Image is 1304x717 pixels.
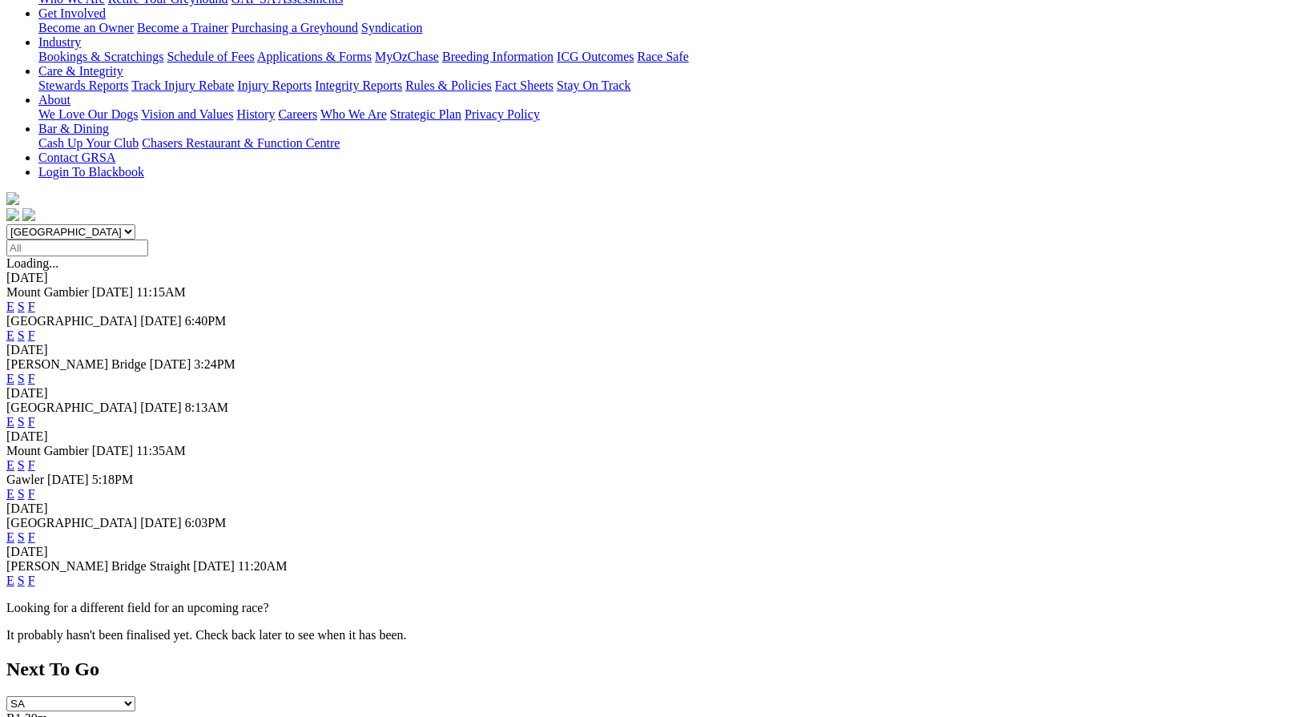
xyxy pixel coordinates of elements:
[375,50,439,63] a: MyOzChase
[22,208,35,221] img: twitter.svg
[18,530,25,544] a: S
[6,343,1298,357] div: [DATE]
[6,386,1298,401] div: [DATE]
[6,415,14,429] a: E
[38,64,123,78] a: Care & Integrity
[28,300,35,313] a: F
[92,473,134,486] span: 5:18PM
[637,50,688,63] a: Race Safe
[6,401,137,414] span: [GEOGRAPHIC_DATA]
[131,79,234,92] a: Track Injury Rebate
[28,458,35,472] a: F
[47,473,89,486] span: [DATE]
[28,574,35,587] a: F
[18,300,25,313] a: S
[6,601,1298,615] p: Looking for a different field for an upcoming race?
[38,136,139,150] a: Cash Up Your Club
[150,357,191,371] span: [DATE]
[6,473,44,486] span: Gawler
[6,501,1298,516] div: [DATE]
[442,50,553,63] a: Breeding Information
[28,328,35,342] a: F
[38,122,109,135] a: Bar & Dining
[38,151,115,164] a: Contact GRSA
[465,107,540,121] a: Privacy Policy
[6,240,148,256] input: Select date
[142,136,340,150] a: Chasers Restaurant & Function Centre
[193,559,235,573] span: [DATE]
[361,21,422,34] a: Syndication
[18,458,25,472] a: S
[38,79,1298,93] div: Care & Integrity
[6,659,1298,680] h2: Next To Go
[320,107,387,121] a: Who We Are
[92,444,134,457] span: [DATE]
[6,559,190,573] span: [PERSON_NAME] Bridge Straight
[6,208,19,221] img: facebook.svg
[6,530,14,544] a: E
[495,79,553,92] a: Fact Sheets
[167,50,254,63] a: Schedule of Fees
[38,35,81,49] a: Industry
[140,516,182,530] span: [DATE]
[6,444,89,457] span: Mount Gambier
[185,314,227,328] span: 6:40PM
[6,372,14,385] a: E
[38,93,70,107] a: About
[6,285,89,299] span: Mount Gambier
[6,628,407,642] partial: It probably hasn't been finalised yet. Check back later to see when it has been.
[28,487,35,501] a: F
[18,574,25,587] a: S
[18,487,25,501] a: S
[390,107,461,121] a: Strategic Plan
[38,79,128,92] a: Stewards Reports
[238,559,288,573] span: 11:20AM
[194,357,235,371] span: 3:24PM
[557,79,630,92] a: Stay On Track
[315,79,402,92] a: Integrity Reports
[557,50,634,63] a: ICG Outcomes
[6,487,14,501] a: E
[6,256,58,270] span: Loading...
[6,328,14,342] a: E
[6,516,137,530] span: [GEOGRAPHIC_DATA]
[18,415,25,429] a: S
[6,545,1298,559] div: [DATE]
[38,21,1298,35] div: Get Involved
[185,516,227,530] span: 6:03PM
[141,107,233,121] a: Vision and Values
[38,107,1298,122] div: About
[38,136,1298,151] div: Bar & Dining
[28,415,35,429] a: F
[6,192,19,205] img: logo-grsa-white.png
[38,165,144,179] a: Login To Blackbook
[18,328,25,342] a: S
[136,444,186,457] span: 11:35AM
[6,314,137,328] span: [GEOGRAPHIC_DATA]
[6,357,147,371] span: [PERSON_NAME] Bridge
[18,372,25,385] a: S
[38,50,1298,64] div: Industry
[185,401,228,414] span: 8:13AM
[6,429,1298,444] div: [DATE]
[28,372,35,385] a: F
[6,458,14,472] a: E
[140,314,182,328] span: [DATE]
[140,401,182,414] span: [DATE]
[231,21,358,34] a: Purchasing a Greyhound
[38,50,163,63] a: Bookings & Scratchings
[6,271,1298,285] div: [DATE]
[278,107,317,121] a: Careers
[137,21,228,34] a: Become a Trainer
[38,21,134,34] a: Become an Owner
[38,107,138,121] a: We Love Our Dogs
[28,530,35,544] a: F
[237,79,312,92] a: Injury Reports
[6,300,14,313] a: E
[92,285,134,299] span: [DATE]
[136,285,186,299] span: 11:15AM
[6,574,14,587] a: E
[257,50,372,63] a: Applications & Forms
[405,79,492,92] a: Rules & Policies
[38,6,106,20] a: Get Involved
